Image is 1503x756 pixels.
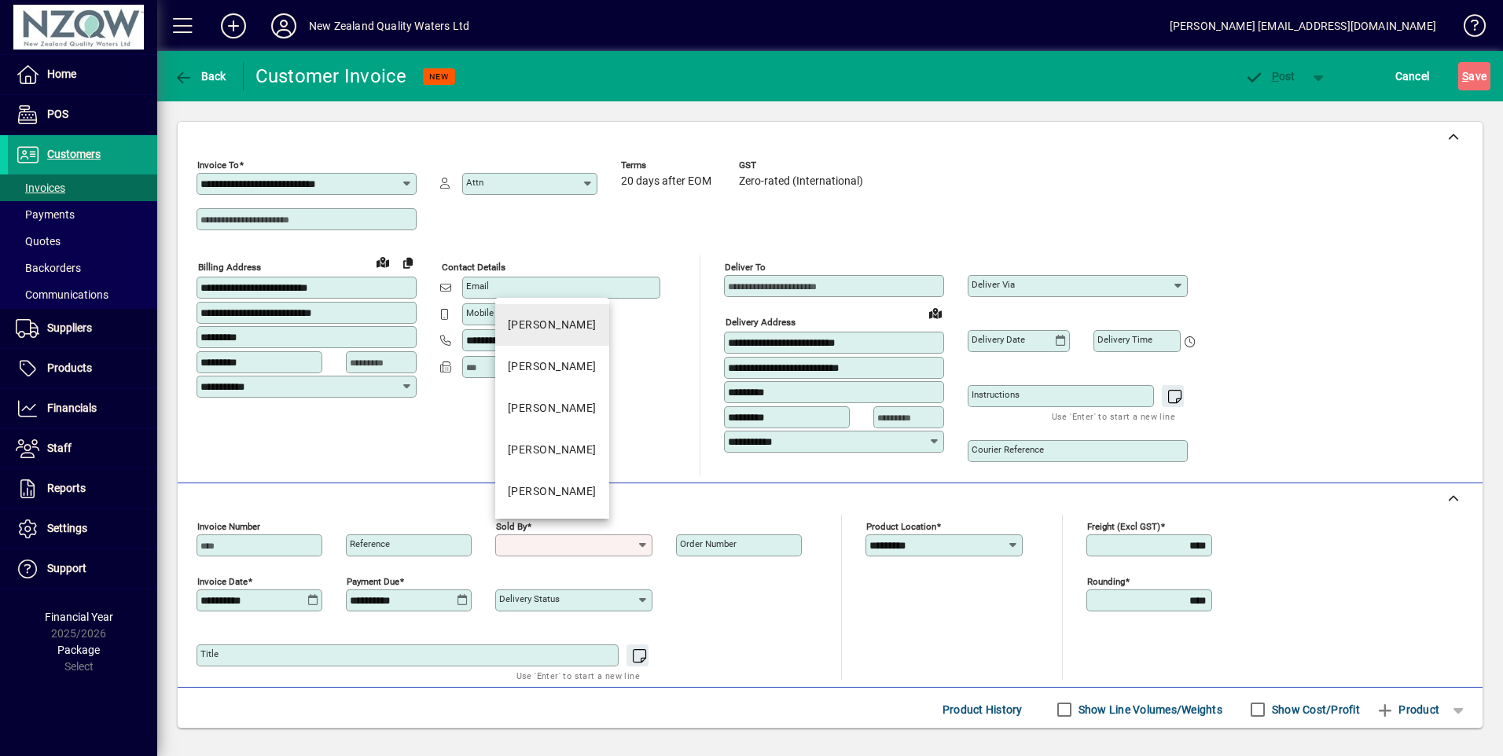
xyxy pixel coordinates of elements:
[208,12,259,40] button: Add
[16,288,108,301] span: Communications
[47,562,86,574] span: Support
[8,174,157,201] a: Invoices
[1395,64,1430,89] span: Cancel
[1272,70,1279,83] span: P
[516,666,640,684] mat-hint: Use 'Enter' to start a new line
[197,160,239,171] mat-label: Invoice To
[972,334,1025,345] mat-label: Delivery date
[1462,64,1486,89] span: ave
[8,509,157,549] a: Settings
[508,483,597,500] div: [PERSON_NAME]
[621,160,715,171] span: Terms
[495,387,609,429] mat-option: CHRIS - Chris Goodin
[8,309,157,348] a: Suppliers
[47,108,68,120] span: POS
[255,64,407,89] div: Customer Invoice
[47,361,92,374] span: Products
[1376,697,1439,722] span: Product
[8,469,157,508] a: Reports
[309,13,469,39] div: New Zealand Quality Waters Ltd
[1075,702,1222,717] label: Show Line Volumes/Weights
[972,279,1015,290] mat-label: Deliver via
[47,68,76,80] span: Home
[923,300,948,325] a: View on map
[347,576,399,587] mat-label: Payment due
[157,62,244,90] app-page-header-button: Back
[466,281,489,292] mat-label: Email
[47,482,86,494] span: Reports
[370,249,395,274] a: View on map
[8,255,157,281] a: Backorders
[197,576,248,587] mat-label: Invoice date
[1452,3,1483,54] a: Knowledge Base
[508,317,597,333] div: [PERSON_NAME]
[47,402,97,414] span: Financials
[47,522,87,534] span: Settings
[47,148,101,160] span: Customers
[16,182,65,194] span: Invoices
[47,442,72,454] span: Staff
[170,62,230,90] button: Back
[495,346,609,387] mat-option: FRANKY - Franky Taipiha
[16,235,61,248] span: Quotes
[8,549,157,589] a: Support
[496,521,527,532] mat-label: Sold by
[936,695,1029,724] button: Product History
[1391,62,1434,90] button: Cancel
[259,12,309,40] button: Profile
[197,521,260,532] mat-label: Invoice number
[1237,62,1303,90] button: Post
[1462,70,1468,83] span: S
[8,349,157,388] a: Products
[972,389,1020,400] mat-label: Instructions
[495,304,609,346] mat-option: ERIC - Eric Leung
[45,611,113,623] span: Financial Year
[200,648,219,659] mat-label: Title
[508,358,597,375] div: [PERSON_NAME]
[1244,70,1295,83] span: ost
[350,538,390,549] mat-label: Reference
[16,208,75,221] span: Payments
[972,444,1044,455] mat-label: Courier Reference
[1087,576,1125,587] mat-label: Rounding
[8,55,157,94] a: Home
[1458,62,1490,90] button: Save
[1052,407,1175,425] mat-hint: Use 'Enter' to start a new line
[1087,521,1160,532] mat-label: Freight (excl GST)
[866,521,936,532] mat-label: Product location
[466,177,483,188] mat-label: Attn
[1170,13,1436,39] div: [PERSON_NAME] [EMAIL_ADDRESS][DOMAIN_NAME]
[8,95,157,134] a: POS
[495,429,609,471] mat-option: JANET - Janet McCluskie
[495,471,609,512] mat-option: SAMMY - Sammy Tsui
[508,442,597,458] div: [PERSON_NAME]
[466,307,494,318] mat-label: Mobile
[8,228,157,255] a: Quotes
[47,321,92,334] span: Suppliers
[739,175,863,188] span: Zero-rated (International)
[8,201,157,228] a: Payments
[57,644,100,656] span: Package
[1097,334,1152,345] mat-label: Delivery time
[8,389,157,428] a: Financials
[16,262,81,274] span: Backorders
[739,160,863,171] span: GST
[1269,702,1360,717] label: Show Cost/Profit
[395,250,421,275] button: Copy to Delivery address
[8,281,157,308] a: Communications
[8,429,157,468] a: Staff
[1368,695,1447,724] button: Product
[499,593,560,604] mat-label: Delivery status
[725,262,766,273] mat-label: Deliver To
[508,400,597,417] div: [PERSON_NAME]
[174,70,226,83] span: Back
[621,175,711,188] span: 20 days after EOM
[680,538,737,549] mat-label: Order number
[429,72,449,82] span: NEW
[943,697,1023,722] span: Product History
